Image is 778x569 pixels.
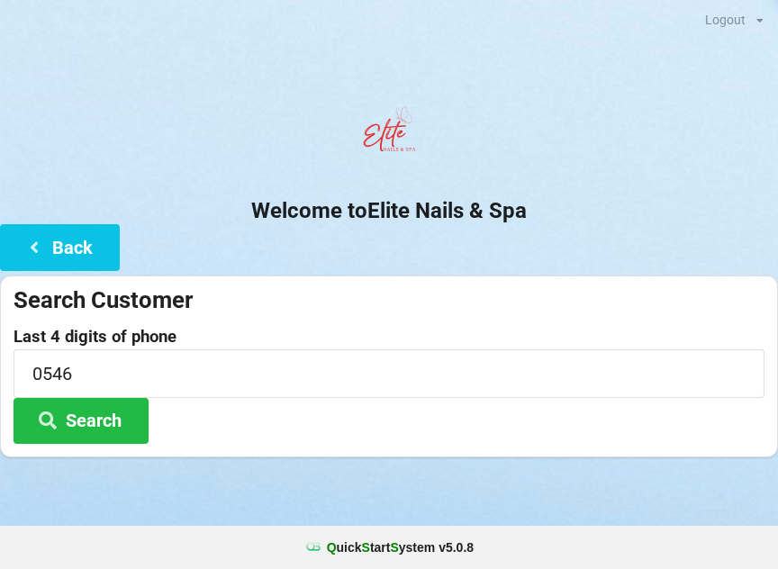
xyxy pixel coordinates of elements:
img: favicon.ico [304,538,322,556]
div: Search Customer [14,285,764,315]
b: uick tart ystem v 5.0.8 [327,538,474,556]
span: S [362,540,370,555]
span: Q [327,540,337,555]
input: 0000 [14,349,764,397]
label: Last 4 digits of phone [14,328,764,346]
img: EliteNailsSpa-Logo1.png [353,98,425,170]
span: S [390,540,398,555]
button: Search [14,398,149,444]
div: Logout [705,14,746,26]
